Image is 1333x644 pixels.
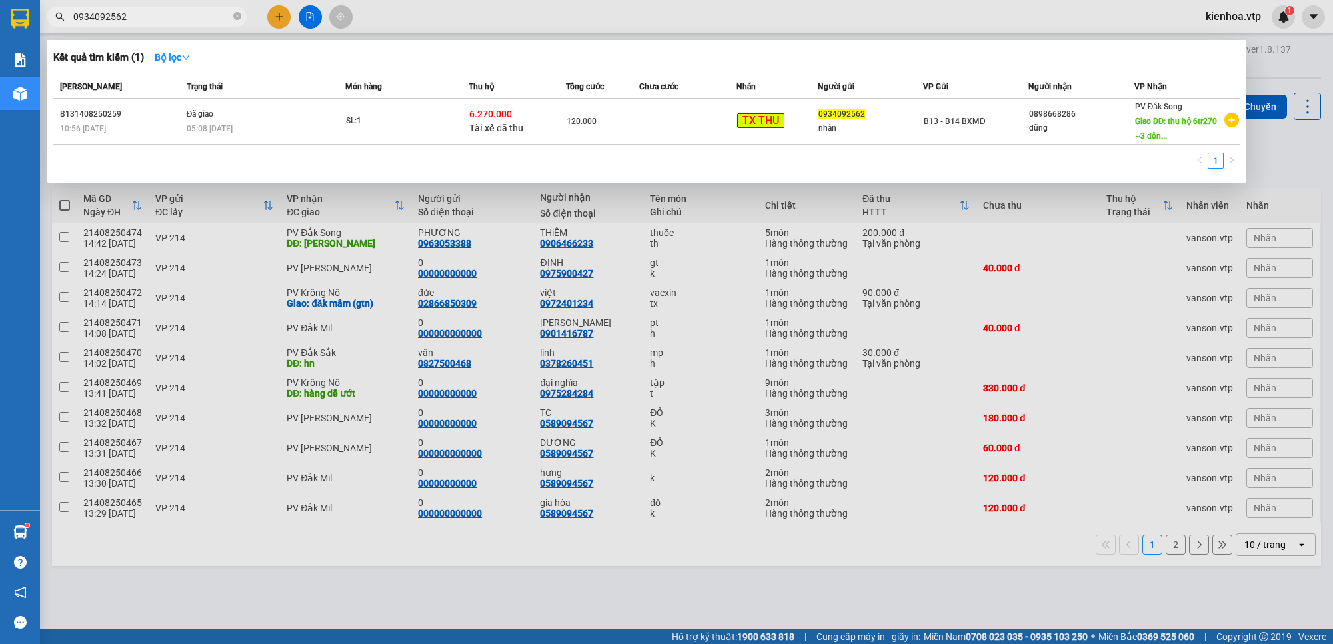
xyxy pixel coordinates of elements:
[187,82,223,91] span: Trạng thái
[818,109,865,119] span: 0934092562
[1029,121,1133,135] div: dũng
[1135,117,1218,141] span: Giao DĐ: thu hộ 6tr270 ~3 đồn...
[53,51,144,65] h3: Kết quả tìm kiếm ( 1 )
[566,82,604,91] span: Tổng cước
[1228,156,1236,164] span: right
[13,87,27,101] img: warehouse-icon
[345,82,382,91] span: Món hàng
[469,109,512,119] span: 6.270.000
[1224,153,1240,169] li: Next Page
[1029,107,1133,121] div: 0898668286
[60,124,106,133] span: 10:56 [DATE]
[155,52,191,63] strong: Bộ lọc
[1224,153,1240,169] button: right
[1224,113,1239,127] span: plus-circle
[469,123,523,133] span: Tài xế đã thu
[736,82,756,91] span: Nhãn
[737,113,784,129] span: TX THU
[73,9,231,24] input: Tìm tên, số ĐT hoặc mã đơn
[923,82,948,91] span: VP Gửi
[11,9,29,29] img: logo-vxr
[818,82,854,91] span: Người gửi
[60,107,183,121] div: B131408250259
[14,586,27,599] span: notification
[567,117,597,126] span: 120.000
[1028,82,1072,91] span: Người nhận
[181,53,191,62] span: down
[187,109,214,119] span: Đã giao
[1134,82,1167,91] span: VP Nhận
[14,556,27,569] span: question-circle
[60,82,122,91] span: [PERSON_NAME]
[818,121,922,135] div: nhân
[1208,153,1224,169] li: 1
[25,523,29,527] sup: 1
[639,82,678,91] span: Chưa cước
[1196,156,1204,164] span: left
[1192,153,1208,169] li: Previous Page
[13,525,27,539] img: warehouse-icon
[924,117,986,126] span: B13 - B14 BXMĐ
[1135,102,1183,111] span: PV Đắk Song
[187,124,233,133] span: 05:08 [DATE]
[13,53,27,67] img: solution-icon
[1192,153,1208,169] button: left
[144,47,201,68] button: Bộ lọcdown
[469,82,494,91] span: Thu hộ
[1208,153,1223,168] a: 1
[346,114,446,129] div: SL: 1
[233,12,241,20] span: close-circle
[14,616,27,629] span: message
[55,12,65,21] span: search
[233,11,241,23] span: close-circle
